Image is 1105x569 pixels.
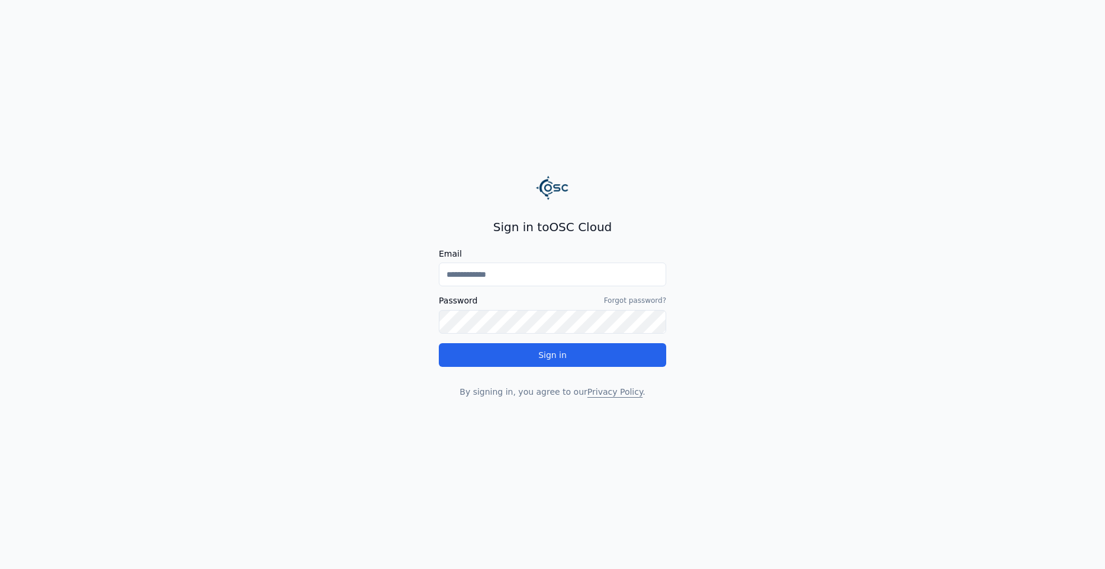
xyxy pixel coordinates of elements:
[439,219,666,235] h2: Sign in to OSC Cloud
[439,296,477,305] label: Password
[587,387,643,397] a: Privacy Policy
[439,386,666,398] p: By signing in, you agree to our .
[536,171,569,204] img: Logo
[604,296,666,305] a: Forgot password?
[439,250,666,258] label: Email
[439,343,666,367] button: Sign in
